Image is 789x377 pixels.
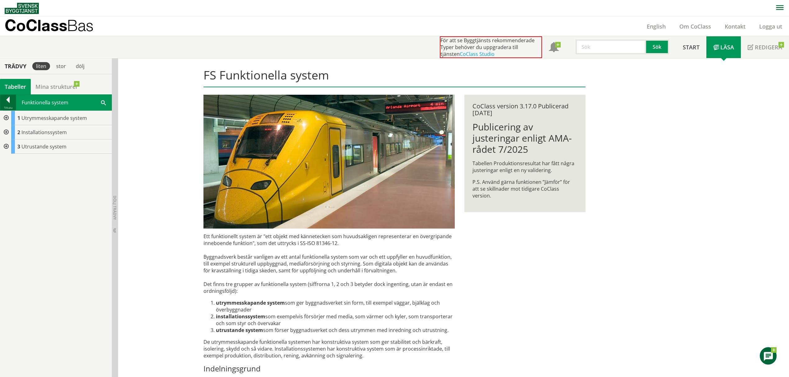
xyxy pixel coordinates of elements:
[5,3,39,14] img: Svensk Byggtjänst
[0,105,16,110] div: Tillbaka
[101,99,106,106] span: Sök i tabellen
[706,36,741,58] a: Läsa
[21,143,66,150] span: Utrustande system
[549,43,559,53] span: Notifikationer
[17,129,20,136] span: 2
[741,36,789,58] a: Redigera
[112,196,117,220] span: Dölj trädvy
[21,115,87,121] span: Utrymmesskapande system
[216,313,455,327] li: som exempelvis försörjer med media, som värmer och kyler, som trans­porterar och som styr och öve...
[5,22,93,29] p: CoClass
[216,299,285,306] strong: utrymmesskapande system
[203,364,455,373] h3: Indelningsgrund
[21,129,67,136] span: Installationssystem
[683,43,700,51] span: Start
[16,95,112,110] div: Funktionella system
[718,23,752,30] a: Kontakt
[472,103,577,116] div: CoClass version 3.17.0 Publicerad [DATE]
[203,68,585,87] h1: FS Funktionella system
[720,43,734,51] span: Läsa
[472,121,577,155] h1: Publicering av justeringar enligt AMA-rådet 7/2025
[216,327,455,334] li: som förser byggnadsverket och dess utrymmen med inredning och utrustning.
[673,23,718,30] a: Om CoClass
[440,36,542,58] div: För att se Byggtjänsts rekommenderade Typer behöver du uppgradera till tjänsten
[752,23,789,30] a: Logga ut
[472,179,577,199] p: P.S. Använd gärna funktionen ”Jämför” för att se skillnader mot tidigare CoClass version.
[460,51,495,57] a: CoClass Studio
[31,79,83,94] a: Mina strukturer
[72,62,88,70] div: dölj
[203,95,455,229] img: arlanda-express-2.jpg
[52,62,70,70] div: stor
[17,143,20,150] span: 3
[216,313,265,320] strong: installationssystem
[17,115,20,121] span: 1
[67,16,93,34] span: Bas
[32,62,50,70] div: liten
[576,39,646,54] input: Sök
[640,23,673,30] a: English
[216,327,263,334] strong: utrustande system
[5,17,107,36] a: CoClassBas
[646,39,669,54] button: Sök
[676,36,706,58] a: Start
[472,160,577,174] p: Tabellen Produktionsresultat har fått några justeringar enligt en ny validering.
[216,299,455,313] li: som ger byggnadsverket sin form, till exempel väggar, bjälklag och överbyggnader
[755,43,782,51] span: Redigera
[1,63,30,70] div: Trädvy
